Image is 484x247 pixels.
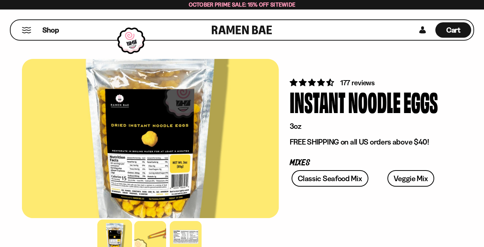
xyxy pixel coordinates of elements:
[446,26,461,34] span: Cart
[290,88,345,115] div: Instant
[340,78,375,87] span: 177 reviews
[290,78,335,87] span: 4.71 stars
[404,88,438,115] div: Eggs
[42,22,59,38] a: Shop
[290,137,451,147] p: FREE SHIPPING on all US orders above $40!
[292,170,368,187] a: Classic Seafood Mix
[42,25,59,35] span: Shop
[435,20,471,40] div: Cart
[290,121,451,131] p: 3oz
[387,170,434,187] a: Veggie Mix
[189,1,296,8] span: October Prime Sale: 15% off Sitewide
[348,88,401,115] div: Noodle
[290,160,451,166] p: Mixes
[22,27,31,33] button: Mobile Menu Trigger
